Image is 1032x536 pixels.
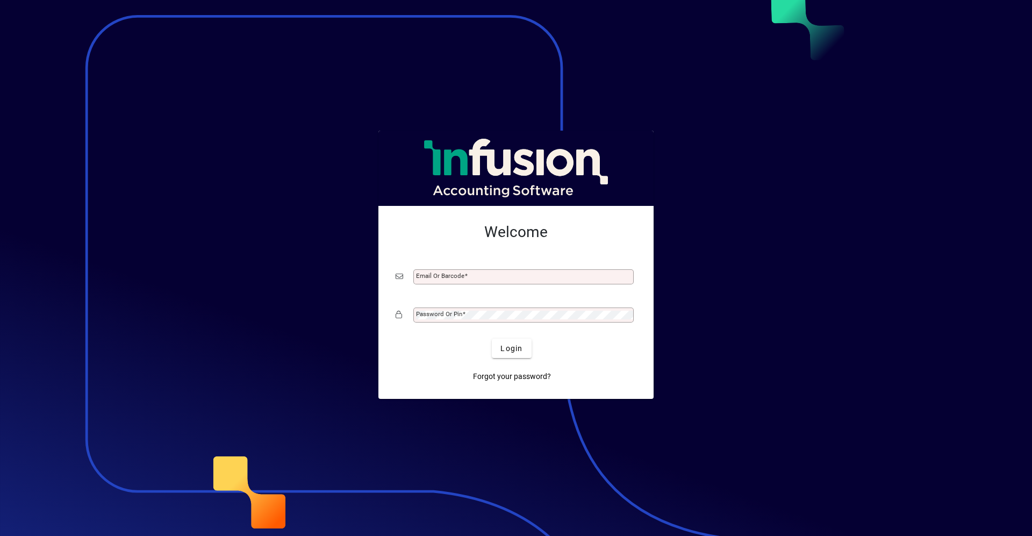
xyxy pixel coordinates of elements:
[469,367,555,386] a: Forgot your password?
[473,371,551,382] span: Forgot your password?
[416,310,462,318] mat-label: Password or Pin
[500,343,522,354] span: Login
[492,339,531,358] button: Login
[416,272,464,280] mat-label: Email or Barcode
[396,223,636,241] h2: Welcome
